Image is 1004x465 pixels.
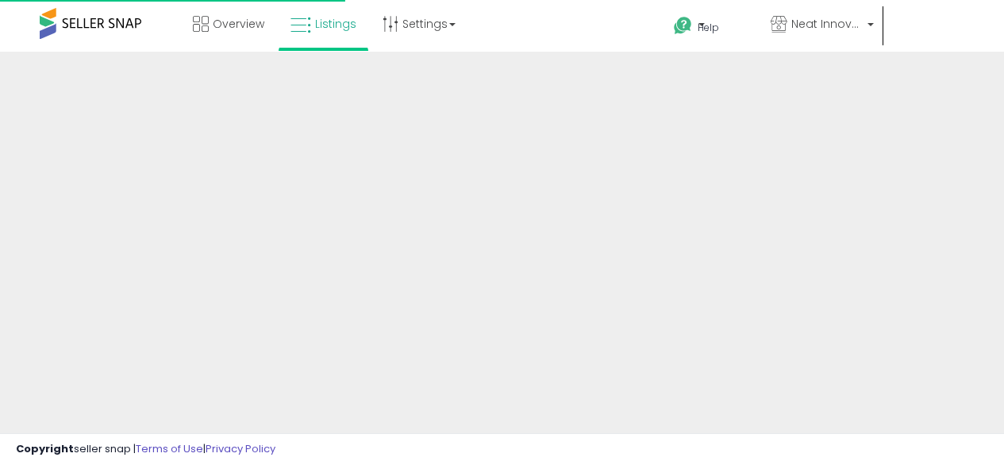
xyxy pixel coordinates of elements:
a: Help [661,4,756,52]
div: seller snap | | [16,442,275,457]
strong: Copyright [16,441,74,456]
a: Privacy Policy [206,441,275,456]
i: Get Help [673,16,693,36]
span: Listings [315,16,356,32]
span: Overview [213,16,264,32]
span: Neat Innovations [791,16,863,32]
span: Help [698,21,719,34]
a: Terms of Use [136,441,203,456]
